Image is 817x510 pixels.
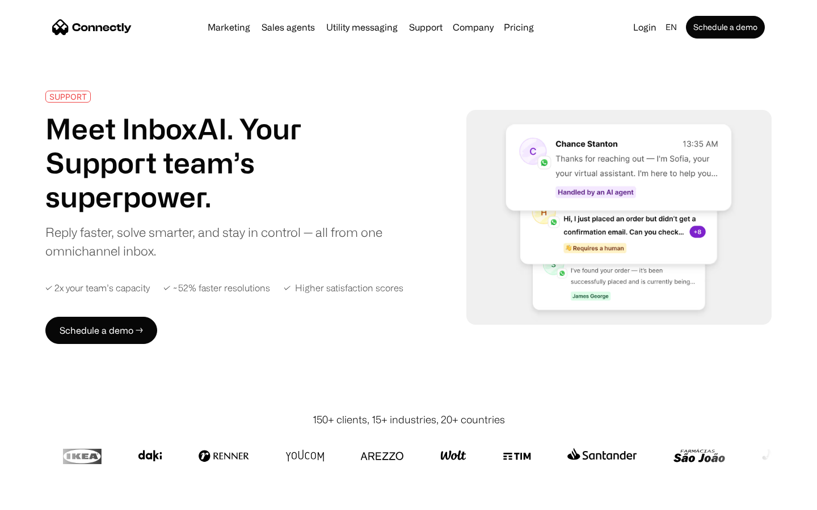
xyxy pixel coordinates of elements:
[45,317,157,344] a: Schedule a demo →
[163,283,270,294] div: ✓ ~52% faster resolutions
[45,283,150,294] div: ✓ 2x your team’s capacity
[661,19,684,35] div: en
[203,23,255,32] a: Marketing
[49,92,87,101] div: SUPPORT
[284,283,403,294] div: ✓ Higher satisfaction scores
[322,23,402,32] a: Utility messaging
[629,19,661,35] a: Login
[686,16,765,39] a: Schedule a demo
[52,19,132,36] a: home
[499,23,538,32] a: Pricing
[23,490,68,506] ul: Language list
[449,19,497,35] div: Company
[45,223,390,260] div: Reply faster, solve smarter, and stay in control — all from one omnichannel inbox.
[405,23,447,32] a: Support
[453,19,494,35] div: Company
[11,489,68,506] aside: Language selected: English
[313,412,505,427] div: 150+ clients, 15+ industries, 20+ countries
[45,112,390,214] h1: Meet InboxAI. Your Support team’s superpower.
[257,23,319,32] a: Sales agents
[666,19,677,35] div: en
